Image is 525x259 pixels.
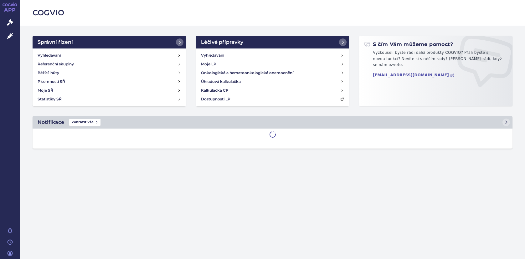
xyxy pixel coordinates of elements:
[38,79,65,85] h4: Písemnosti SŘ
[201,52,224,58] h4: Vyhledávání
[35,69,183,77] a: Běžící lhůty
[38,87,53,94] h4: Moje SŘ
[35,77,183,86] a: Písemnosti SŘ
[38,52,61,58] h4: Vyhledávání
[201,61,216,67] h4: Moje LP
[33,8,512,18] h2: COGVIO
[38,61,74,67] h4: Referenční skupiny
[38,119,64,126] h2: Notifikace
[38,70,59,76] h4: Běžící lhůty
[38,38,73,46] h2: Správní řízení
[201,79,241,85] h4: Úhradová kalkulačka
[35,60,183,69] a: Referenční skupiny
[33,116,512,129] a: NotifikaceZobrazit vše
[198,77,347,86] a: Úhradová kalkulačka
[373,73,455,78] a: [EMAIL_ADDRESS][DOMAIN_NAME]
[364,50,507,71] p: Vyzkoušeli byste rádi další produkty COGVIO? Přáli byste si novou funkci? Nevíte si s něčím rady?...
[35,95,183,104] a: Statistiky SŘ
[69,119,100,126] span: Zobrazit vše
[198,60,347,69] a: Moje LP
[35,86,183,95] a: Moje SŘ
[198,95,347,104] a: Dostupnosti LP
[201,70,293,76] h4: Onkologická a hematoonkologická onemocnění
[198,69,347,77] a: Onkologická a hematoonkologická onemocnění
[196,36,349,48] a: Léčivé přípravky
[35,51,183,60] a: Vyhledávání
[198,86,347,95] a: Kalkulačka CP
[198,51,347,60] a: Vyhledávání
[38,96,62,102] h4: Statistiky SŘ
[201,38,243,46] h2: Léčivé přípravky
[201,96,230,102] h4: Dostupnosti LP
[33,36,186,48] a: Správní řízení
[364,41,453,48] h2: S čím Vám můžeme pomoct?
[201,87,229,94] h4: Kalkulačka CP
